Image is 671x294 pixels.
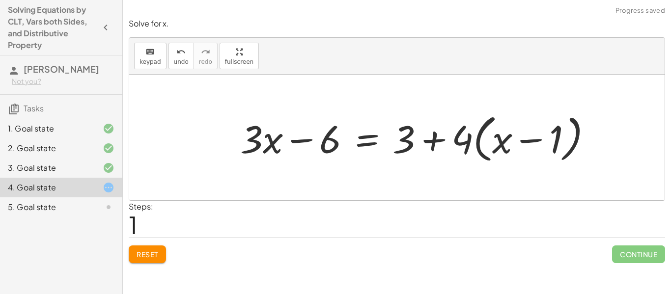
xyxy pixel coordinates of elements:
button: Reset [129,245,166,263]
span: keypad [140,58,161,65]
span: Tasks [24,103,44,113]
button: keyboardkeypad [134,43,167,69]
i: Task finished and correct. [103,162,114,174]
p: Solve for x. [129,18,665,29]
span: [PERSON_NAME] [24,63,99,75]
button: redoredo [194,43,218,69]
div: 3. Goal state [8,162,87,174]
div: Not you? [12,77,114,86]
i: Task started. [103,182,114,193]
i: Task not started. [103,201,114,213]
div: 1. Goal state [8,123,87,134]
span: 1 [129,210,138,240]
div: 5. Goal state [8,201,87,213]
i: Task finished and correct. [103,123,114,134]
button: fullscreen [220,43,259,69]
div: 2. Goal state [8,142,87,154]
span: Progress saved [615,6,665,16]
span: fullscreen [225,58,253,65]
span: redo [199,58,212,65]
i: Task finished and correct. [103,142,114,154]
div: 4. Goal state [8,182,87,193]
i: undo [176,46,186,58]
button: undoundo [168,43,194,69]
span: Reset [137,250,158,259]
i: redo [201,46,210,58]
span: undo [174,58,189,65]
i: keyboard [145,46,155,58]
h4: Solving Equations by CLT, Vars both Sides, and Distributive Property [8,4,97,51]
label: Steps: [129,201,153,212]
